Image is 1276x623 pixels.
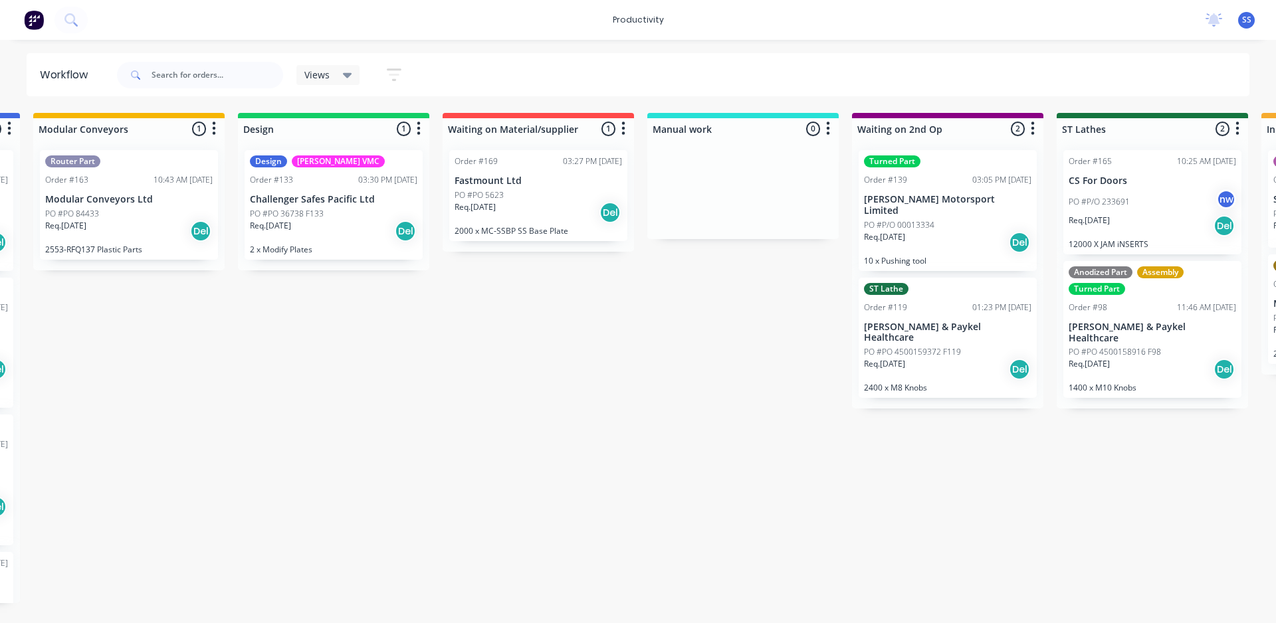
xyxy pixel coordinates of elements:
[154,174,213,186] div: 10:43 AM [DATE]
[45,155,100,167] div: Router Part
[1214,215,1235,236] div: Del
[250,174,293,186] div: Order #133
[859,150,1037,271] div: Turned PartOrder #13903:05 PM [DATE][PERSON_NAME] Motorsport LimitedPO #P/O 00013334Req.[DATE]Del...
[40,67,94,83] div: Workflow
[45,244,213,254] p: 2553-RFQ137 Plastic Parts
[864,174,907,186] div: Order #139
[606,10,671,30] div: productivity
[292,155,385,167] div: [PERSON_NAME] VMC
[24,10,44,30] img: Factory
[563,155,622,167] div: 03:27 PM [DATE]
[1009,359,1030,380] div: Del
[449,150,627,241] div: Order #16903:27 PM [DATE]Fastmount LtdPO #PO 5623Req.[DATE]Del2000 x MC-SSBP SS Base Plate
[40,150,218,260] div: Router PartOrder #16310:43 AM [DATE]Modular Conveyors LtdPO #PO 84433Req.[DATE]Del2553-RFQ137 Pla...
[1069,358,1110,370] p: Req. [DATE]
[972,302,1031,313] div: 01:23 PM [DATE]
[1069,175,1236,187] p: CS For Doors
[45,208,99,220] p: PO #PO 84433
[864,231,905,243] p: Req. [DATE]
[45,220,86,232] p: Req. [DATE]
[1069,266,1132,278] div: Anodized Part
[1069,321,1236,344] p: [PERSON_NAME] & Paykel Healthcare
[864,283,908,295] div: ST Lathe
[304,68,330,82] span: Views
[190,221,211,242] div: Del
[864,358,905,370] p: Req. [DATE]
[864,194,1031,217] p: [PERSON_NAME] Motorsport Limited
[1177,302,1236,313] div: 11:46 AM [DATE]
[1069,302,1107,313] div: Order #98
[152,62,283,88] input: Search for orders...
[455,226,622,236] p: 2000 x MC-SSBP SS Base Plate
[1009,232,1030,253] div: Del
[245,150,423,260] div: Design[PERSON_NAME] VMCOrder #13303:30 PM [DATE]Challenger Safes Pacific LtdPO #PO 36738 F133Req....
[358,174,417,186] div: 03:30 PM [DATE]
[1069,239,1236,249] p: 12000 X JAM iNSERTS
[1069,283,1125,295] div: Turned Part
[864,321,1031,344] p: [PERSON_NAME] & Paykel Healthcare
[1216,189,1236,209] div: nw
[1214,359,1235,380] div: Del
[599,202,621,223] div: Del
[1242,14,1251,26] span: SS
[1069,215,1110,226] p: Req. [DATE]
[864,155,920,167] div: Turned Part
[1063,150,1241,254] div: Order #16510:25 AM [DATE]CS For DoorsPO #P/O 233691nwReq.[DATE]Del12000 X JAM iNSERTS
[250,208,324,220] p: PO #PO 36738 F133
[859,278,1037,399] div: ST LatheOrder #11901:23 PM [DATE][PERSON_NAME] & Paykel HealthcarePO #PO 4500159372 F119Req.[DATE...
[1069,196,1130,208] p: PO #P/O 233691
[1069,346,1161,358] p: PO #PO 4500158916 F98
[250,244,417,254] p: 2 x Modify Plates
[864,219,934,231] p: PO #P/O 00013334
[864,302,907,313] div: Order #119
[1177,155,1236,167] div: 10:25 AM [DATE]
[455,175,622,187] p: Fastmount Ltd
[864,383,1031,393] p: 2400 x M8 Knobs
[395,221,416,242] div: Del
[250,155,287,167] div: Design
[972,174,1031,186] div: 03:05 PM [DATE]
[1137,266,1184,278] div: Assembly
[45,174,88,186] div: Order #163
[455,189,504,201] p: PO #PO 5623
[45,194,213,205] p: Modular Conveyors Ltd
[455,201,496,213] p: Req. [DATE]
[250,194,417,205] p: Challenger Safes Pacific Ltd
[864,256,1031,266] p: 10 x Pushing tool
[455,155,498,167] div: Order #169
[1063,261,1241,399] div: Anodized PartAssemblyTurned PartOrder #9811:46 AM [DATE][PERSON_NAME] & Paykel HealthcarePO #PO 4...
[1069,155,1112,167] div: Order #165
[250,220,291,232] p: Req. [DATE]
[864,346,961,358] p: PO #PO 4500159372 F119
[1069,383,1236,393] p: 1400 x M10 Knobs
